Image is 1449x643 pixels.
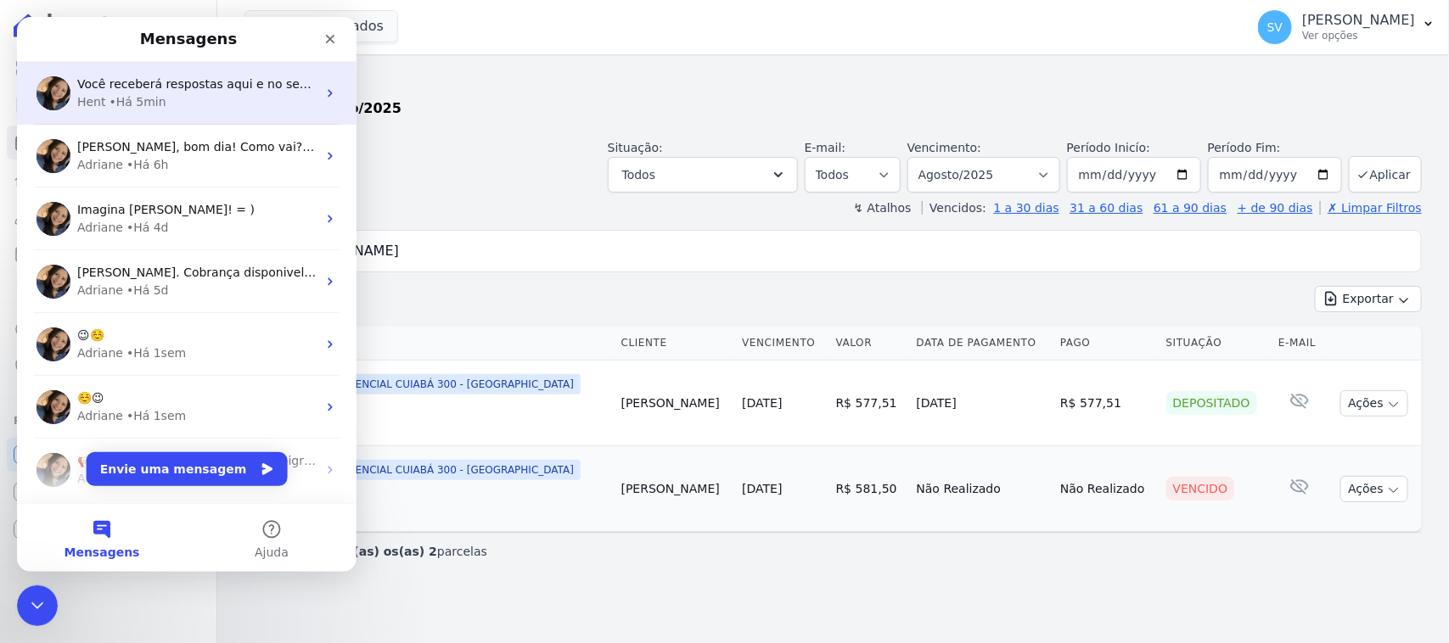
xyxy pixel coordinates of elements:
[110,390,169,408] div: • Há 1sem
[316,545,437,558] b: todos(as) os(as) 2
[1238,201,1313,215] a: + de 90 dias
[258,500,608,517] span: QD 13 LT 235
[244,68,1422,98] h2: Parcelas
[244,326,615,361] th: Contrato
[7,475,210,509] a: Conta Hent
[7,349,210,383] a: Negativação
[60,249,470,262] span: [PERSON_NAME]. Cobrança disponivel no link: [URL][DOMAIN_NAME]
[1053,446,1160,532] td: Não Realizado
[20,59,53,93] img: Profile image for Adriane
[910,361,1054,446] td: [DATE]
[1053,361,1160,446] td: R$ 577,51
[608,141,663,154] label: Situação:
[829,446,910,532] td: R$ 581,50
[7,163,210,197] a: Lotes
[1208,139,1342,157] label: Período Fim:
[7,88,210,122] a: Contratos
[7,238,210,271] a: Minha Carteira
[853,201,911,215] label: ↯ Atalhos
[20,248,53,282] img: Profile image for Adriane
[622,165,655,185] span: Todos
[608,157,798,193] button: Todos
[258,415,608,432] span: QD 13 LT 235
[1302,29,1415,42] p: Ver opções
[60,327,106,345] div: Adriane
[17,17,357,572] iframe: Intercom live chat
[14,411,203,431] div: Plataformas
[910,326,1054,361] th: Data de Pagamento
[60,202,106,220] div: Adriane
[110,327,169,345] div: • Há 1sem
[20,373,53,407] img: Profile image for Adriane
[829,326,910,361] th: Valor
[829,361,910,446] td: R$ 577,51
[1244,3,1449,51] button: SV [PERSON_NAME] Ver opções
[258,460,581,480] span: COMPLEXO RESIDENCIAL CUIABÁ 300 - [GEOGRAPHIC_DATA]
[20,185,53,219] img: Profile image for Adriane
[1267,21,1283,33] span: SV
[1166,477,1235,500] div: Vencido
[110,202,152,220] div: • Há 4d
[7,438,210,472] a: Recebíveis
[1070,201,1143,215] a: 31 a 60 dias
[1340,390,1408,417] button: Ações
[7,200,210,234] a: Clientes
[20,122,53,156] img: Profile image for Adriane
[17,585,58,626] iframe: Intercom live chat
[7,126,210,159] a: Parcelas
[60,60,783,74] span: Você receberá respostas aqui e no seu e-mail: ✉️ [EMAIL_ADDRESS][DOMAIN_NAME] Quando a equipe vol...
[60,265,106,282] div: Adriane
[1349,156,1422,193] button: Aplicar
[110,265,152,282] div: • Há 5d
[276,234,1414,268] input: Buscar por nome do lote ou do cliente
[60,123,539,137] span: [PERSON_NAME], bom dia! Como vai? Obrigada pela atualização do distrato. = )
[60,390,106,408] div: Adriane
[907,141,981,154] label: Vencimento:
[1272,326,1327,361] th: E-mail
[244,10,398,42] button: 3 selecionados
[742,396,782,410] a: [DATE]
[258,374,581,394] span: COMPLEXO RESIDENCIAL CUIABÁ 300 - [GEOGRAPHIC_DATA]
[735,326,828,361] th: Vencimento
[60,311,87,325] span: 😉☺️
[170,487,340,555] button: Ajuda
[805,141,846,154] label: E-mail:
[922,201,986,215] label: Vencidos:
[258,398,608,432] a: QD 13 LT 235QD 13 LT 235
[742,482,782,495] a: [DATE]
[7,51,210,85] a: Visão Geral
[70,435,271,469] button: Envie uma mensagem
[258,484,608,517] a: QD 13 LT 235QD 13 LT 235
[1340,476,1408,502] button: Ações
[615,361,736,446] td: [PERSON_NAME]
[1154,201,1227,215] a: 61 a 90 dias
[60,186,238,199] span: Imagina [PERSON_NAME]! = )
[20,436,53,470] img: Profile image for Adriane
[93,76,149,94] div: • Há 5min
[60,139,106,157] div: Adriane
[1067,141,1150,154] label: Período Inicío:
[60,76,89,94] div: Hent
[1315,286,1422,312] button: Exportar
[615,446,736,532] td: [PERSON_NAME]
[7,312,210,346] a: Crédito
[20,310,53,344] img: Profile image for Adriane
[7,275,210,309] a: Transferências
[60,453,106,471] div: Adriane
[238,529,272,541] span: Ajuda
[615,326,736,361] th: Cliente
[1166,391,1257,415] div: Depositado
[60,374,87,388] span: ☺️😉
[1053,326,1160,361] th: Pago
[1302,12,1415,29] p: [PERSON_NAME]
[110,139,152,157] div: • Há 6h
[994,201,1059,215] a: 1 a 30 dias
[910,446,1054,532] td: Não Realizado
[1160,326,1272,361] th: Situação
[265,543,487,560] p: Exibindo parcelas
[1320,201,1422,215] a: ✗ Limpar Filtros
[48,529,123,541] span: Mensagens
